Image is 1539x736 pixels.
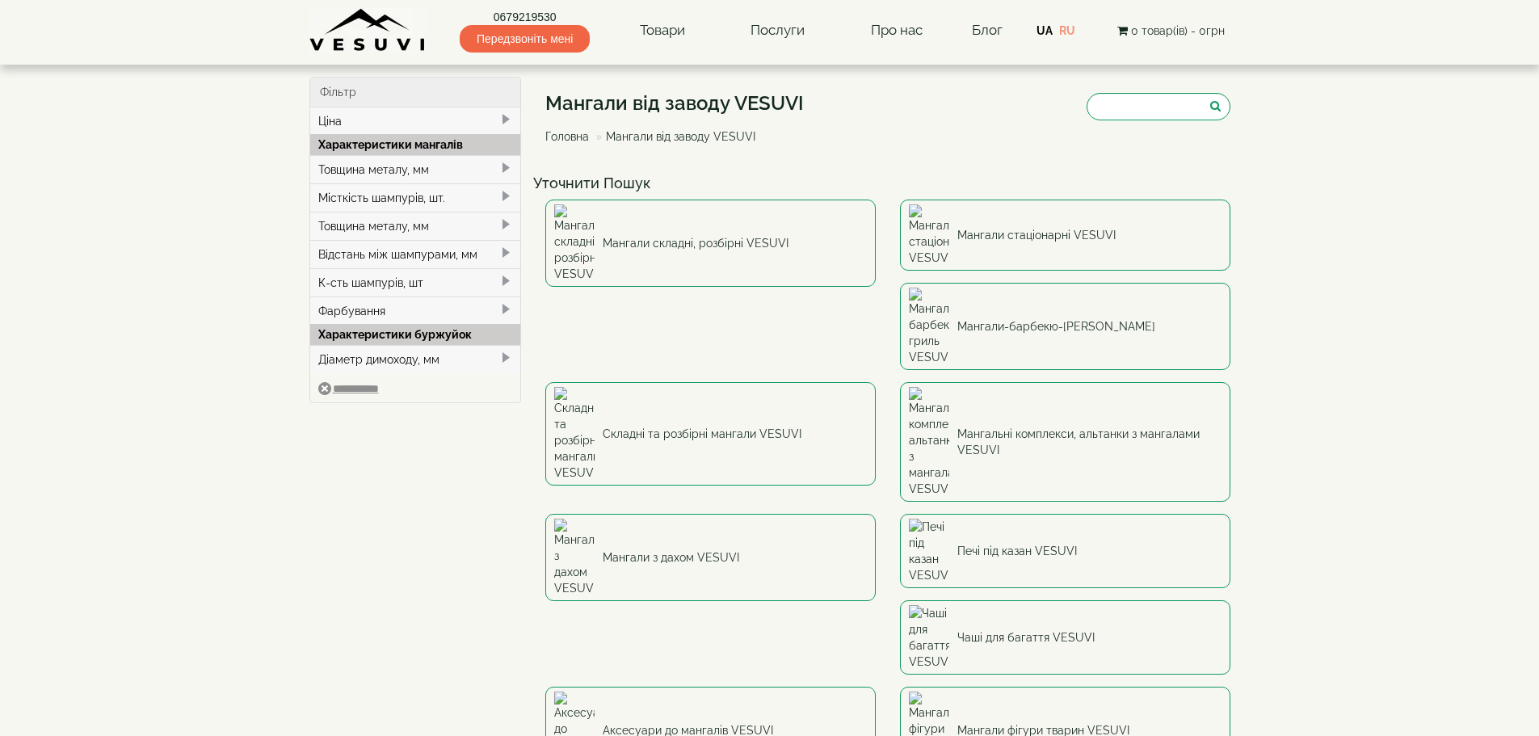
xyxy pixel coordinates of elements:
[900,382,1230,502] a: Мангальні комплекси, альтанки з мангалами VESUVI Мангальні комплекси, альтанки з мангалами VESUVI
[310,183,521,212] div: Місткість шампурів, шт.
[460,25,590,53] span: Передзвоніть мені
[310,155,521,183] div: Товщина металу, мм
[972,22,1003,38] a: Блог
[310,78,521,107] div: Фільтр
[1131,24,1225,37] span: 0 товар(ів) - 0грн
[310,345,521,373] div: Діаметр димоходу, мм
[310,134,521,155] div: Характеристики мангалів
[554,519,595,596] img: Мангали з дахом VESUVI
[310,268,521,297] div: К-сть шампурів, шт
[909,387,949,497] img: Мангальні комплекси, альтанки з мангалами VESUVI
[624,12,701,49] a: Товари
[900,283,1230,370] a: Мангали-барбекю-гриль VESUVI Мангали-барбекю-[PERSON_NAME]
[545,200,876,287] a: Мангали складні, розбірні VESUVI Мангали складні, розбірні VESUVI
[855,12,939,49] a: Про нас
[1112,22,1230,40] button: 0 товар(ів) - 0грн
[909,288,949,365] img: Мангали-барбекю-гриль VESUVI
[909,605,949,670] img: Чаші для багаття VESUVI
[1037,24,1053,37] a: UA
[1059,24,1075,37] a: RU
[309,8,427,53] img: Завод VESUVI
[592,128,755,145] li: Мангали від заводу VESUVI
[900,600,1230,675] a: Чаші для багаття VESUVI Чаші для багаття VESUVI
[554,204,595,282] img: Мангали складні, розбірні VESUVI
[533,175,1243,191] h4: Уточнити Пошук
[310,107,521,135] div: Ціна
[734,12,821,49] a: Послуги
[310,212,521,240] div: Товщина металу, мм
[909,519,949,583] img: Печі під казан VESUVI
[460,9,590,25] a: 0679219530
[310,324,521,345] div: Характеристики буржуйок
[310,297,521,325] div: Фарбування
[909,204,949,266] img: Мангали стаціонарні VESUVI
[310,240,521,268] div: Відстань між шампурами, мм
[545,514,876,601] a: Мангали з дахом VESUVI Мангали з дахом VESUVI
[545,130,589,143] a: Головна
[554,387,595,481] img: Складні та розбірні мангали VESUVI
[900,514,1230,588] a: Печі під казан VESUVI Печі під казан VESUVI
[545,93,804,114] h1: Мангали від заводу VESUVI
[545,382,876,486] a: Складні та розбірні мангали VESUVI Складні та розбірні мангали VESUVI
[900,200,1230,271] a: Мангали стаціонарні VESUVI Мангали стаціонарні VESUVI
